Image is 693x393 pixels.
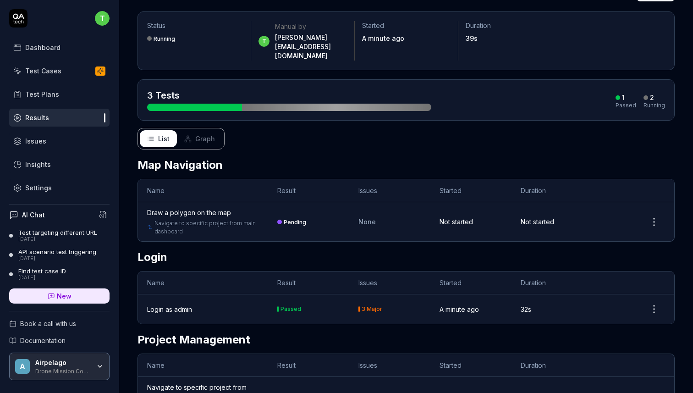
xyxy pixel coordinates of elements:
button: List [140,130,177,147]
div: 2 [650,94,654,102]
a: Insights [9,155,110,173]
div: API scenario test triggering [18,248,96,255]
th: Result [268,179,349,202]
th: Result [268,271,349,294]
th: Duration [511,271,593,294]
th: Result [268,354,349,377]
th: Duration [511,179,593,202]
div: Settings [25,183,52,193]
th: Duration [511,354,593,377]
th: Started [430,271,511,294]
th: Name [138,354,268,377]
div: 1 [622,94,625,102]
h2: Login [137,249,675,266]
th: Started [430,179,511,202]
h2: Project Management [137,332,675,348]
div: [DATE] [18,275,66,281]
a: Documentation [9,336,110,345]
div: Passed [616,103,636,108]
div: Passed [280,306,301,312]
a: Login as admin [147,304,192,314]
h2: Map Navigation [137,157,675,173]
div: Test targeting different URL [18,229,97,236]
th: Issues [349,271,430,294]
span: A [15,359,30,374]
button: AAirpelagoDrone Mission Control [9,353,110,380]
button: t [95,9,110,28]
div: Running [154,35,175,42]
div: Find test case ID [18,267,66,275]
span: Book a call with us [20,319,76,328]
time: A minute ago [440,305,479,313]
span: Graph [195,134,215,144]
th: Issues [349,179,430,202]
div: Manual by [275,22,347,31]
a: Find test case ID[DATE] [9,267,110,281]
a: Test Cases [9,62,110,80]
a: Test targeting different URL[DATE] [9,229,110,243]
time: A minute ago [362,34,404,42]
th: Name [138,271,268,294]
span: 3 Tests [147,90,180,101]
a: Settings [9,179,110,197]
time: 39s [466,34,478,42]
a: Results [9,109,110,127]
div: Dashboard [25,43,60,52]
span: t [258,36,269,47]
div: None [358,217,421,227]
p: Started [362,21,451,30]
h4: AI Chat [22,210,45,220]
time: 32s [521,305,531,313]
p: Duration [466,21,554,30]
div: Drone Mission Control [35,367,90,374]
div: Issues [25,136,46,146]
th: Name [138,179,268,202]
a: Book a call with us [9,319,110,328]
div: Results [25,113,49,122]
div: Running [643,103,665,108]
a: Issues [9,132,110,150]
div: Airpelago [35,359,90,367]
div: Test Cases [25,66,61,76]
span: New [57,291,71,301]
a: Test Plans [9,85,110,103]
th: Started [430,354,511,377]
span: List [158,134,170,144]
div: 3 Major [362,306,382,312]
a: Dashboard [9,39,110,56]
span: Documentation [20,336,66,345]
td: Not started [430,202,511,241]
a: New [9,288,110,304]
div: [DATE] [18,255,96,262]
button: Graph [177,130,222,147]
th: Issues [349,354,430,377]
a: API scenario test triggering[DATE] [9,248,110,262]
div: Pending [284,219,306,226]
div: [PERSON_NAME][EMAIL_ADDRESS][DOMAIN_NAME] [275,33,347,61]
a: Draw a polygon on the map [147,208,231,217]
div: Insights [25,160,51,169]
span: t [95,11,110,26]
p: Status [147,21,243,30]
td: Not started [511,202,593,241]
a: Navigate to specific project from main dashboard [154,219,259,236]
div: Test Plans [25,89,59,99]
div: [DATE] [18,236,97,243]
